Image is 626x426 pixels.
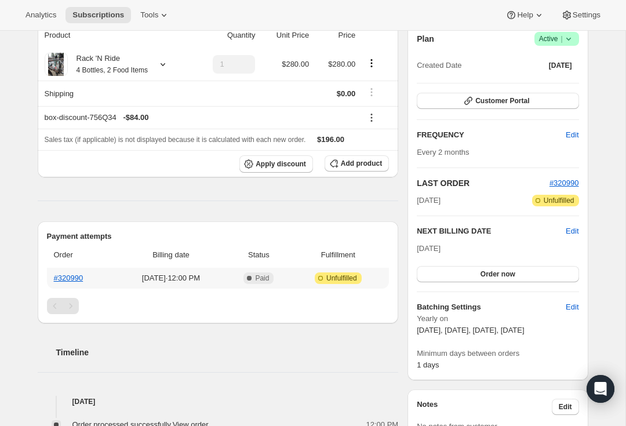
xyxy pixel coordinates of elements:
th: Shipping [38,81,192,106]
button: Apply discount [239,155,313,173]
span: Paid [255,274,269,283]
span: Active [539,33,574,45]
span: - $84.00 [123,112,148,123]
a: #320990 [54,274,83,282]
span: Apply discount [256,159,306,169]
div: box-discount-756Q34 [45,112,356,123]
button: Edit [566,225,578,237]
button: Product actions [362,57,381,70]
span: $196.00 [317,135,344,144]
h2: Payment attempts [47,231,390,242]
span: Help [517,10,533,20]
nav: Pagination [47,298,390,314]
span: Created Date [417,60,461,71]
span: Every 2 months [417,148,469,156]
h2: Plan [417,33,434,45]
span: Status [230,249,287,261]
button: Edit [559,298,585,316]
th: Unit Price [259,23,312,48]
button: Analytics [19,7,63,23]
span: 1 days [417,361,439,369]
span: Analytics [26,10,56,20]
span: Subscriptions [72,10,124,20]
button: Settings [554,7,607,23]
span: Edit [566,301,578,313]
span: [DATE], [DATE], [DATE], [DATE] [417,326,524,334]
span: Unfulfilled [544,196,574,205]
h2: FREQUENCY [417,129,566,141]
button: Order now [417,266,578,282]
span: $280.00 [282,60,309,68]
span: [DATE] · 12:00 PM [118,272,223,284]
h4: [DATE] [38,396,399,407]
span: Edit [566,129,578,141]
span: $0.00 [337,89,356,98]
h6: Batching Settings [417,301,566,313]
span: Customer Portal [475,96,529,105]
span: $280.00 [328,60,355,68]
button: Add product [325,155,389,172]
h2: LAST ORDER [417,177,549,189]
th: Quantity [192,23,259,48]
span: Fulfillment [294,249,382,261]
button: [DATE] [542,57,579,74]
button: Subscriptions [65,7,131,23]
button: Edit [559,126,585,144]
span: [DATE] [417,195,441,206]
th: Product [38,23,192,48]
button: Edit [552,399,579,415]
h2: NEXT BILLING DATE [417,225,566,237]
th: Price [312,23,359,48]
span: Add product [341,159,382,168]
span: | [561,34,562,43]
span: [DATE] [549,61,572,70]
div: Open Intercom Messenger [587,375,614,403]
span: Minimum days between orders [417,348,578,359]
h3: Notes [417,399,552,415]
th: Order [47,242,115,268]
span: Tools [140,10,158,20]
button: Help [498,7,551,23]
span: Billing date [118,249,223,261]
h2: Timeline [56,347,399,358]
span: Yearly on [417,313,578,325]
span: [DATE] [417,244,441,253]
small: 4 Bottles, 2 Food Items [77,66,148,74]
button: Shipping actions [362,86,381,99]
a: #320990 [549,179,579,187]
span: Sales tax (if applicable) is not displayed because it is calculated with each new order. [45,136,306,144]
div: Rack 'N Ride [68,53,148,76]
button: Tools [133,7,177,23]
span: Edit [559,402,572,412]
span: Settings [573,10,600,20]
button: Customer Portal [417,93,578,109]
span: Order now [481,270,515,279]
span: Unfulfilled [326,274,357,283]
button: #320990 [549,177,579,189]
